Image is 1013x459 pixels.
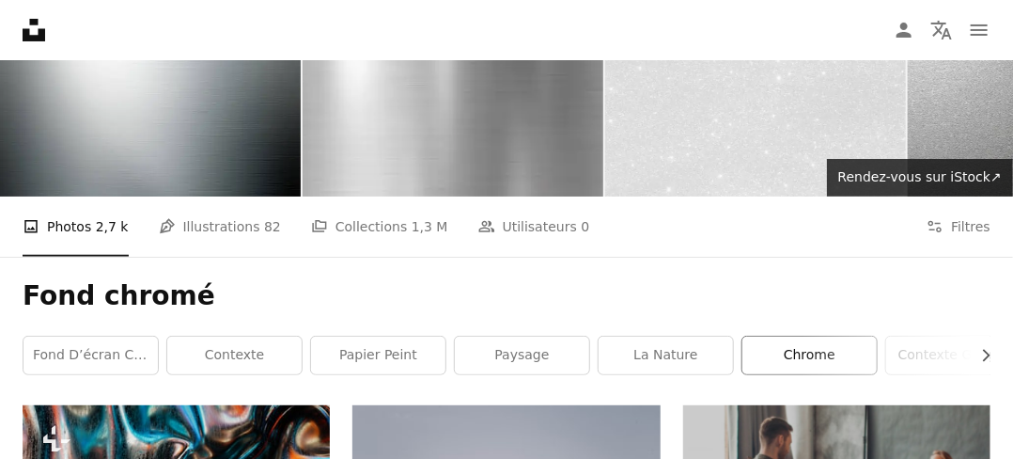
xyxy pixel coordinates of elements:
[599,337,733,374] a: la nature
[23,19,45,41] a: Accueil — Unsplash
[969,337,990,374] button: faire défiler la liste vers la droite
[264,216,281,237] span: 82
[455,337,589,374] a: paysage
[885,11,923,49] a: Connexion / S’inscrire
[167,337,302,374] a: Contexte
[478,197,590,257] a: Utilisateurs 0
[412,216,448,237] span: 1,3 M
[927,197,990,257] button: Filtres
[311,337,445,374] a: papier peint
[827,159,1013,197] a: Rendez-vous sur iStock↗
[23,279,990,313] h1: Fond chromé
[923,11,960,49] button: Langue
[311,197,448,257] a: Collections 1,3 M
[838,169,1002,184] span: Rendez-vous sur iStock ↗
[159,197,281,257] a: Illustrations 82
[742,337,877,374] a: chrome
[960,11,998,49] button: Menu
[581,216,589,237] span: 0
[23,337,158,374] a: Fond d’écran chrome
